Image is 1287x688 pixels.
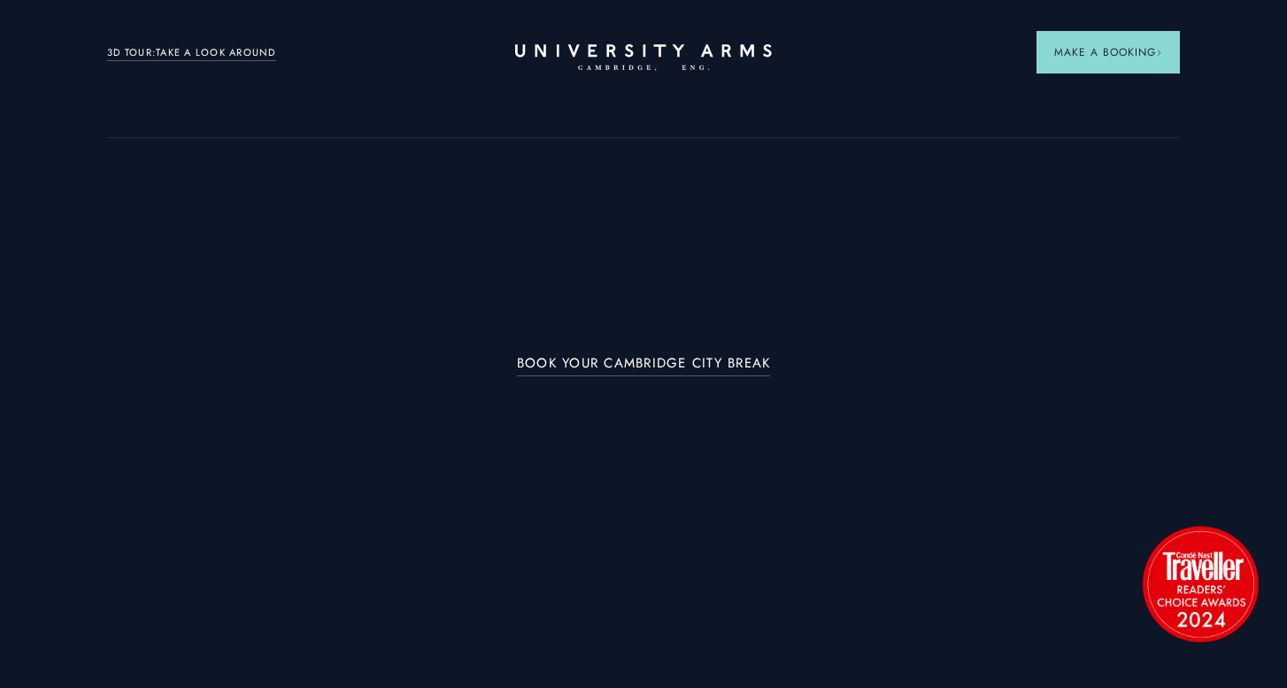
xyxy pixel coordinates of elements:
span: Make a Booking [1054,44,1162,60]
img: image-2524eff8f0c5d55edbf694693304c4387916dea5-1501x1501-png [1134,517,1267,650]
button: Make a BookingArrow icon [1037,31,1180,73]
a: Home [515,44,772,72]
a: BOOK YOUR CAMBRIDGE CITY BREAK [517,356,771,376]
a: 3D TOUR:TAKE A LOOK AROUND [107,45,276,61]
img: Arrow icon [1156,50,1162,56]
